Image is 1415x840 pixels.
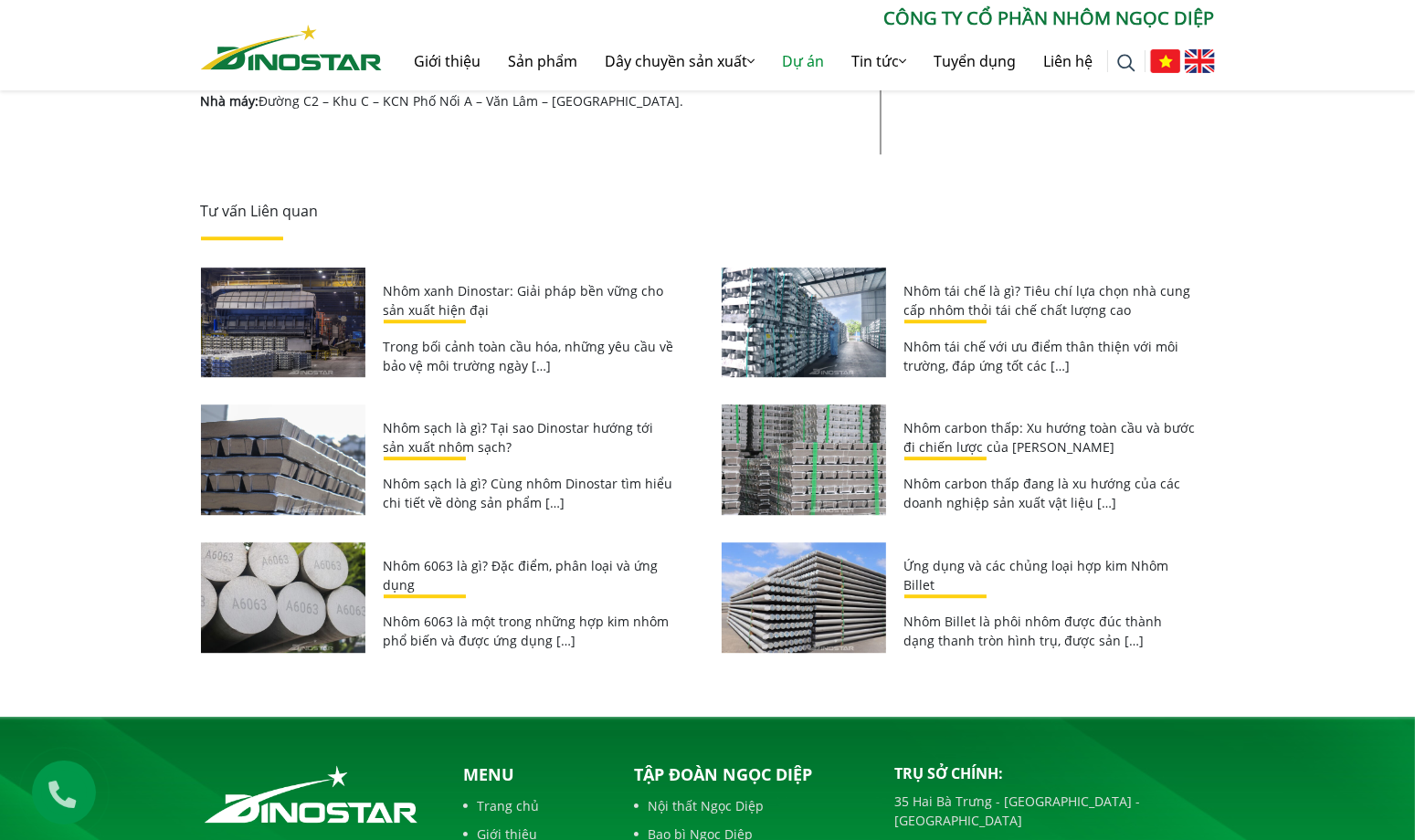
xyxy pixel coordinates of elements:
[921,32,1030,90] a: Tuyển dụng
[895,762,1215,784] p: Trụ sở chính:
[904,612,1197,650] p: Nhôm Billet là phôi nhôm được đúc thành dạng thanh tròn hình trụ, được sản […]
[401,32,495,90] a: Giới thiệu
[635,796,868,815] a: Nội thất Ngọc Diệp
[495,32,592,90] a: Sản phẩm
[895,792,1215,830] p: 35 Hai Bà Trưng - [GEOGRAPHIC_DATA] - [GEOGRAPHIC_DATA]
[904,419,1196,456] a: Nhôm carbon thấp: Xu hướng toàn cầu và bước đi chiến lược của [PERSON_NAME]
[464,796,605,815] a: Trang chủ
[384,419,654,456] a: Nhôm sạch là gì? Tại sao Dinostar hướng tới sản xuất nhôm sạch?
[1030,32,1107,90] a: Liên hệ
[1117,54,1135,72] img: search
[384,337,676,375] p: Trong bối cảnh toàn cầu hóa, những yêu cầu về bảo vệ môi trường ngày […]
[201,91,866,110] p: Đường C2 – Khu C – KCN Phố Nối A – Văn Lâm – [GEOGRAPHIC_DATA].
[839,32,921,90] a: Tin tức
[464,762,605,787] p: Menu
[904,557,1169,593] a: Ứng dụng và các chủng loại hợp kim Nhôm Billet
[201,762,421,826] img: logo_footer
[384,474,676,512] p: Nhôm sạch là gì? Cùng nhôm Dinostar tìm hiểu chi tiết về dòng sản phẩm […]
[382,5,1215,32] p: CÔNG TY CỔ PHẦN NHÔM NGỌC DIỆP
[769,32,839,90] a: Dự án
[904,337,1197,375] p: Nhôm tái chế với ưu điểm thân thiện với môi trường, đáp ứng tốt các […]
[384,612,676,650] p: Nhôm 6063 là một trong những hợp kim nhôm phổ biến và được ứng dụng […]
[904,474,1197,512] p: Nhôm carbon thấp đang là xu hướng của các doanh nghiệp sản xuất vật liệu […]
[722,268,886,378] img: Nhôm tái chế là gì? Tiêu chí lựa chọn nhà cung cấp nhôm thỏi tái chế chất lượng cao
[384,557,659,593] a: Nhôm 6063 là gì? Đặc điểm, phân loại và ứng dụng
[722,404,886,515] img: Nhôm carbon thấp: Xu hướng toàn cầu và bước đi chiến lược của Nhôm Ngọc Diệp
[1150,49,1180,73] img: Tiếng Việt
[201,404,365,515] img: Nhôm sạch là gì? Tại sao Dinostar hướng tới sản xuất nhôm sạch?
[592,32,769,90] a: Dây chuyền sản xuất
[201,542,365,653] img: Nhôm 6063 là gì? Đặc điểm, phân loại và ứng dụng
[722,542,886,653] img: Ứng dụng và các chủng loại hợp kim Nhôm Billet
[201,92,259,110] strong: Nhà máy:
[384,282,664,319] a: Nhôm xanh Dinostar: Giải pháp bền vững cho sản xuất hiện đại
[201,25,382,70] img: Nhôm Dinostar
[201,200,1215,222] p: Tư vấn Liên quan
[635,762,868,787] p: Tập đoàn Ngọc Diệp
[904,282,1191,319] a: Nhôm tái chế là gì? Tiêu chí lựa chọn nhà cung cấp nhôm thỏi tái chế chất lượng cao
[201,268,365,378] img: Nhôm xanh Dinostar: Giải pháp bền vững cho sản xuất hiện đại
[1185,49,1215,73] img: English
